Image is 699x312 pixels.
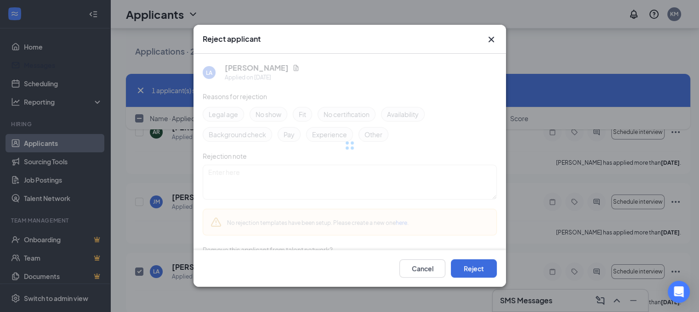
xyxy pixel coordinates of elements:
svg: Cross [486,34,497,45]
h3: Reject applicant [203,34,261,44]
button: Cancel [399,260,445,278]
button: Close [486,34,497,45]
button: Reject [451,260,497,278]
div: Open Intercom Messenger [668,281,690,303]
